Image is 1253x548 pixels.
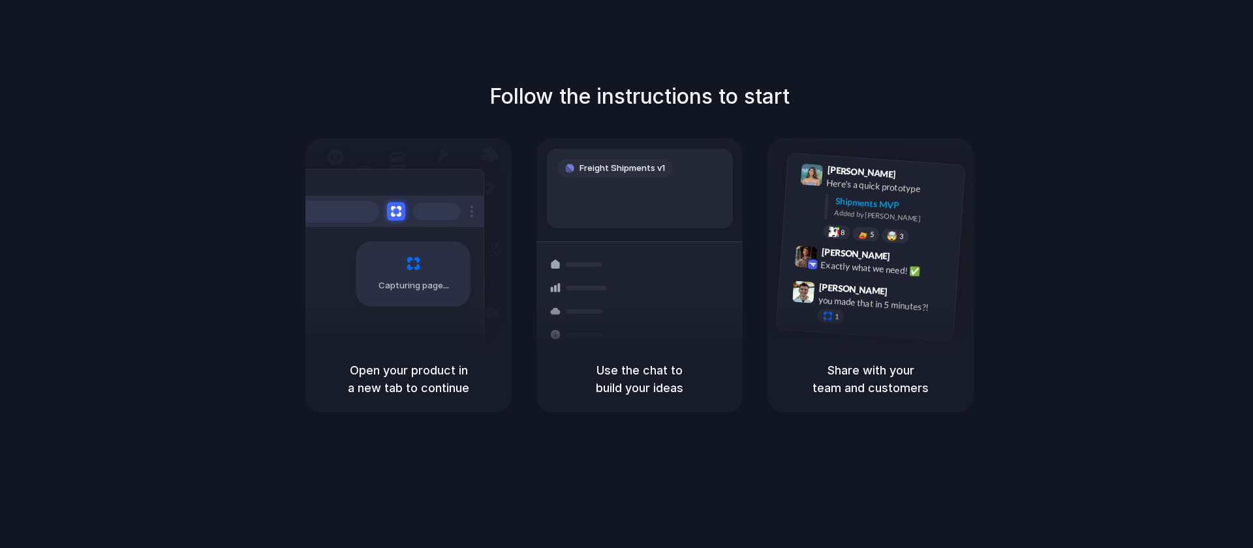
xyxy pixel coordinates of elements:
div: Here's a quick prototype [826,176,957,198]
h5: Use the chat to build your ideas [552,361,727,397]
span: 9:41 AM [900,169,927,185]
span: Capturing page [379,279,451,292]
span: 9:47 AM [891,286,918,301]
span: [PERSON_NAME] [827,162,896,181]
h1: Follow the instructions to start [489,81,790,112]
span: [PERSON_NAME] [819,280,888,299]
span: 1 [835,313,839,320]
div: Added by [PERSON_NAME] [834,207,954,226]
span: 9:42 AM [894,251,921,266]
div: Exactly what we need! ✅ [820,258,951,280]
h5: Share with your team and customers [783,361,958,397]
span: [PERSON_NAME] [821,245,890,264]
div: you made that in 5 minutes?! [818,293,948,315]
span: 5 [870,231,874,238]
span: 8 [841,229,845,236]
div: Shipments MVP [835,194,955,216]
span: 3 [899,233,904,240]
span: Freight Shipments v1 [580,162,665,175]
div: 🤯 [887,231,898,241]
h5: Open your product in a new tab to continue [321,361,496,397]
